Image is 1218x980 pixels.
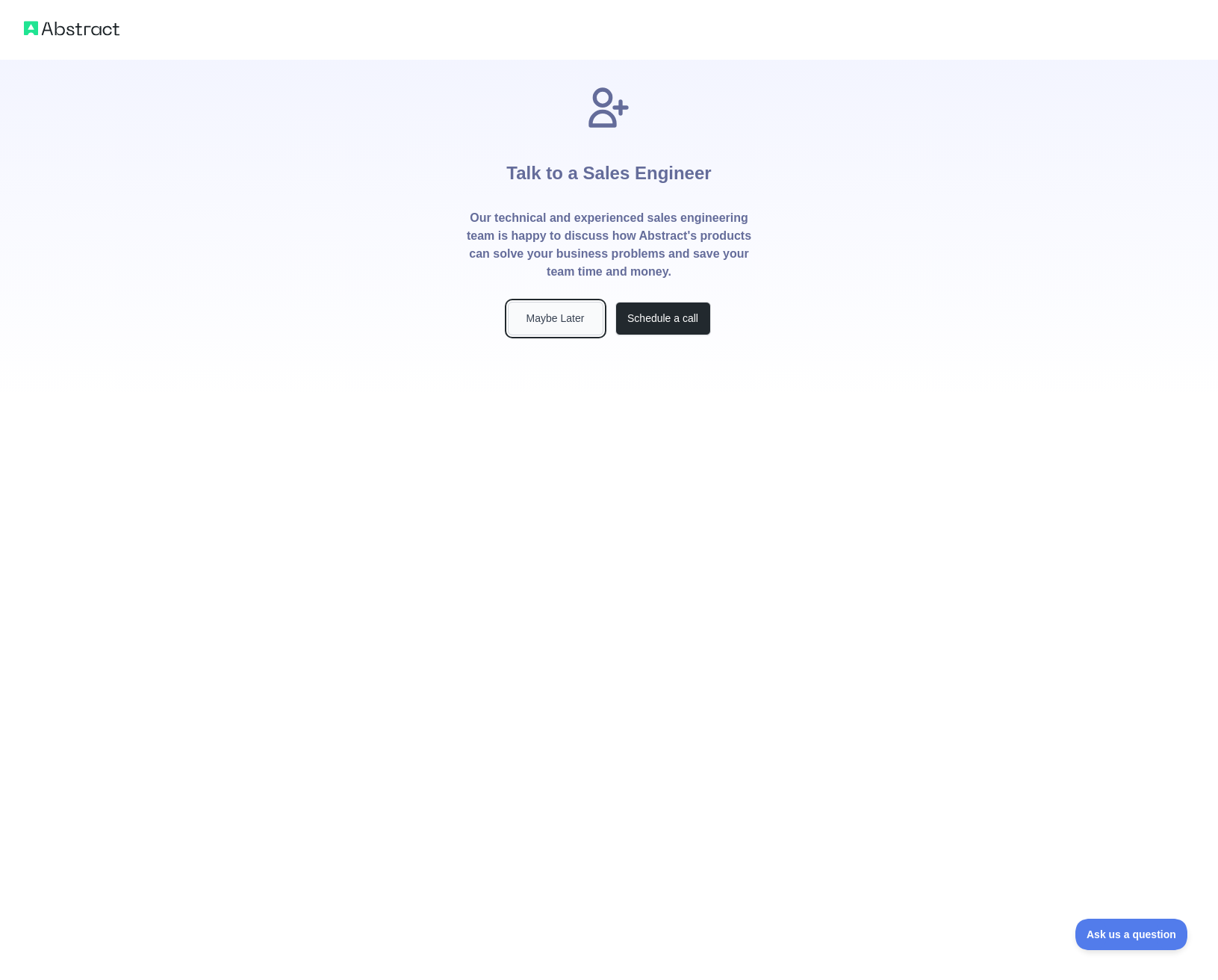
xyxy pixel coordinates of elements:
h1: Talk to a Sales Engineer [506,131,711,209]
p: Our technical and experienced sales engineering team is happy to discuss how Abstract's products ... [466,209,753,281]
button: Maybe Later [508,302,603,335]
iframe: Toggle Customer Support [1075,919,1188,950]
button: Schedule a call [615,302,711,335]
img: Abstract logo [24,18,119,39]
